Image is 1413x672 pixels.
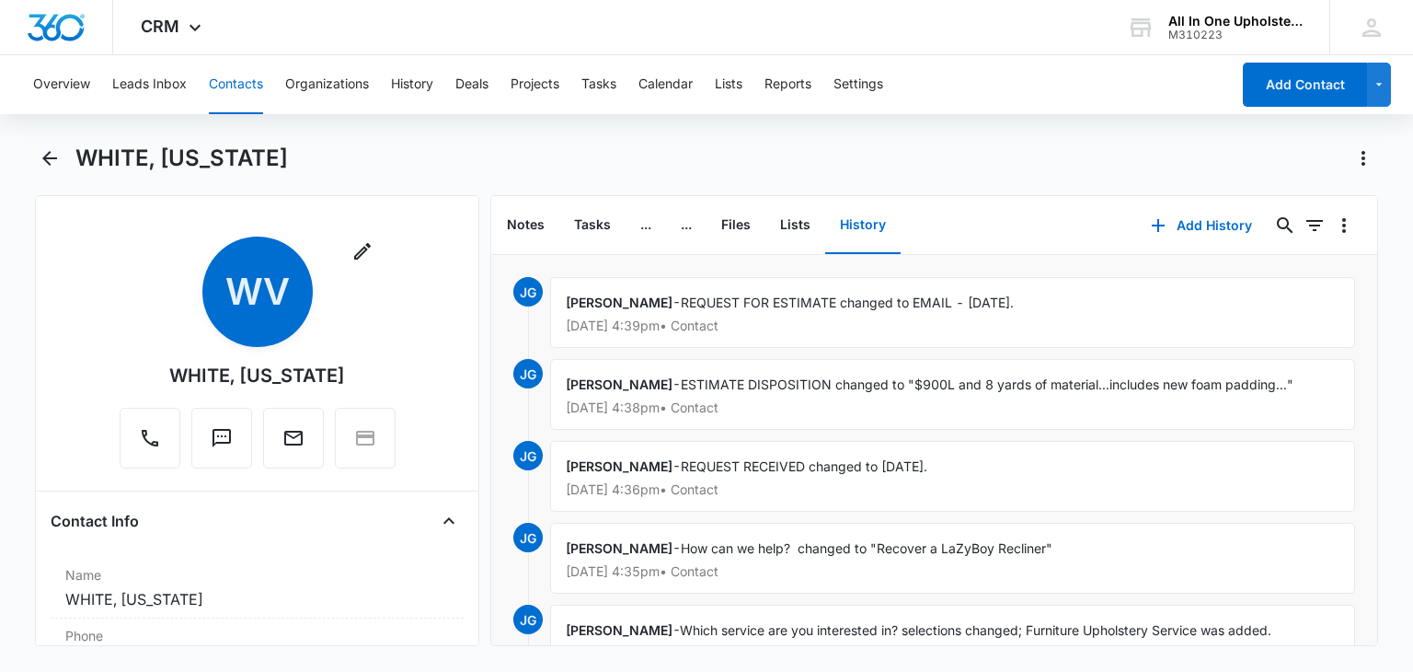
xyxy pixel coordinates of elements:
[513,523,543,552] span: JG
[626,197,666,254] button: ...
[263,408,324,469] button: Email
[550,359,1355,430] div: -
[191,436,252,452] a: Text
[581,55,616,114] button: Tasks
[1270,211,1300,240] button: Search...
[550,277,1355,348] div: -
[513,359,543,388] span: JG
[285,55,369,114] button: Organizations
[169,362,345,389] div: WHITE, [US_STATE]
[112,55,187,114] button: Leads Inbox
[765,197,825,254] button: Lists
[202,237,313,347] span: WV
[566,295,672,310] span: [PERSON_NAME]
[825,197,901,254] button: History
[191,408,252,469] button: Text
[1349,144,1378,173] button: Actions
[566,458,672,474] span: [PERSON_NAME]
[65,588,448,610] dd: WHITE, [US_STATE]
[1300,211,1329,240] button: Filters
[833,55,883,114] button: Settings
[75,145,288,172] h1: WHITE, [US_STATE]
[666,197,706,254] button: ...
[681,295,1014,310] span: REQUEST FOR ESTIMATE changed to EMAIL - [DATE].
[550,523,1355,594] div: -
[1329,211,1359,240] button: Overflow Menu
[141,17,179,36] span: CRM
[550,441,1355,512] div: -
[513,277,543,307] span: JG
[764,55,811,114] button: Reports
[513,441,543,470] span: JG
[513,605,543,634] span: JG
[434,506,464,536] button: Close
[51,558,463,619] div: NameWHITE, [US_STATE]
[35,144,63,173] button: Back
[566,401,1339,414] p: [DATE] 4:38pm • Contact
[120,408,180,469] button: Call
[263,436,324,452] a: Email
[492,197,559,254] button: Notes
[638,55,693,114] button: Calendar
[1132,203,1270,248] button: Add History
[65,626,448,645] label: Phone
[566,622,672,638] span: [PERSON_NAME]
[681,377,1293,392] span: ESTIMATE DISPOSITION changed to "$900L and 8 yards of material...includes new foam padding..."
[1243,63,1367,107] button: Add Contact
[566,565,1339,578] p: [DATE] 4:35pm • Contact
[559,197,626,254] button: Tasks
[209,55,263,114] button: Contacts
[65,565,448,585] label: Name
[51,510,139,532] h4: Contact Info
[511,55,559,114] button: Projects
[681,540,1052,556] span: How can we help? changed to "Recover a LaZyBoy Recliner"
[566,319,1339,332] p: [DATE] 4:39pm • Contact
[391,55,433,114] button: History
[455,55,488,114] button: Deals
[33,55,90,114] button: Overview
[715,55,742,114] button: Lists
[1168,29,1303,41] div: account id
[706,197,765,254] button: Files
[120,436,180,452] a: Call
[1168,14,1303,29] div: account name
[566,377,672,392] span: [PERSON_NAME]
[566,483,1339,496] p: [DATE] 4:36pm • Contact
[680,622,1271,638] span: Which service are you interested in? selections changed; Furniture Upholstery Service was added.
[566,540,672,556] span: [PERSON_NAME]
[681,458,927,474] span: REQUEST RECEIVED changed to [DATE].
